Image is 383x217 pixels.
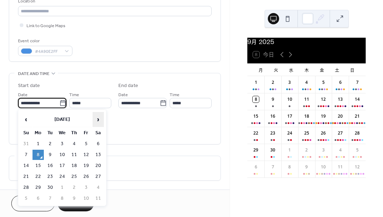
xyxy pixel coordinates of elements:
div: 10 [287,96,293,103]
td: 3 [81,182,92,193]
span: ‹ [21,112,31,126]
div: 11 [337,164,343,170]
td: 14 [20,161,32,171]
div: 8 [253,96,259,103]
td: 7 [45,193,56,204]
div: 1 [253,79,259,86]
td: 5 [81,139,92,149]
div: 6 [253,164,259,170]
div: 11 [304,96,310,103]
div: 23 [270,130,276,136]
div: 27 [337,130,343,136]
span: Date [18,91,28,99]
div: 6 [337,79,343,86]
div: 18 [304,113,310,119]
td: 23 [45,172,56,182]
td: 17 [57,161,68,171]
span: #4A90E2FF [35,48,61,55]
td: 19 [81,161,92,171]
td: 5 [20,193,32,204]
td: 9 [45,150,56,160]
td: 11 [93,193,104,204]
td: 24 [57,172,68,182]
div: 4 [337,147,343,153]
td: 1 [57,182,68,193]
th: [DATE] [33,112,92,127]
td: 12 [81,150,92,160]
span: Cancel [24,200,42,208]
div: 21 [354,113,360,119]
td: 29 [33,182,44,193]
button: Cancel [11,196,55,211]
td: 20 [93,161,104,171]
th: We [57,128,68,138]
div: 16 [270,113,276,119]
div: 5 [354,147,360,153]
td: 28 [20,182,32,193]
div: 12 [320,96,326,103]
span: › [93,112,104,126]
div: 9 [304,164,310,170]
td: 2 [69,182,80,193]
div: 20 [337,113,343,119]
span: Time [69,91,79,99]
div: 26 [320,130,326,136]
td: 13 [93,150,104,160]
div: 15 [253,113,259,119]
td: 30 [45,182,56,193]
th: Sa [93,128,104,138]
div: 14 [354,96,360,103]
div: 9月 2025 [247,38,366,46]
td: 10 [57,150,68,160]
div: 9 [270,96,276,103]
td: 11 [69,150,80,160]
div: 22 [253,130,259,136]
div: 30 [270,147,276,153]
div: 13 [337,96,343,103]
span: Link to Google Maps [26,22,65,30]
div: 月 [253,63,268,76]
td: 2 [45,139,56,149]
div: 4 [304,79,310,86]
div: Start date [18,82,40,89]
th: Th [69,128,80,138]
td: 8 [33,150,44,160]
div: 17 [287,113,293,119]
th: Su [20,128,32,138]
td: 8 [57,193,68,204]
td: 16 [45,161,56,171]
div: 29 [253,147,259,153]
th: Tu [45,128,56,138]
td: 22 [33,172,44,182]
td: 4 [69,139,80,149]
th: Fr [81,128,92,138]
td: 21 [20,172,32,182]
td: 3 [57,139,68,149]
div: 火 [269,63,284,76]
div: 12 [354,164,360,170]
div: 木 [299,63,314,76]
div: 8 [287,164,293,170]
div: 金 [314,63,329,76]
div: 28 [354,130,360,136]
td: 26 [81,172,92,182]
th: Mo [33,128,44,138]
td: 7 [20,150,32,160]
div: Event color [18,37,71,45]
td: 25 [69,172,80,182]
td: 6 [93,139,104,149]
div: 土 [330,63,345,76]
td: 27 [93,172,104,182]
td: 6 [33,193,44,204]
div: 7 [354,79,360,86]
div: 3 [320,147,326,153]
div: 19 [320,113,326,119]
div: 水 [284,63,299,76]
div: 7 [270,164,276,170]
div: 5 [320,79,326,86]
div: 日 [345,63,360,76]
div: 2 [270,79,276,86]
td: 31 [20,139,32,149]
div: 3 [287,79,293,86]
